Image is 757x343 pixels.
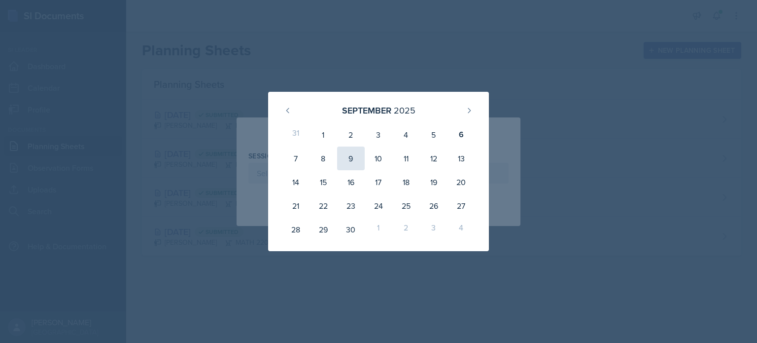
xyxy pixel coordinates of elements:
[420,147,447,170] div: 12
[447,170,475,194] div: 20
[365,218,392,241] div: 1
[392,218,420,241] div: 2
[282,194,310,218] div: 21
[282,147,310,170] div: 7
[365,147,392,170] div: 10
[310,123,337,147] div: 1
[310,194,337,218] div: 22
[447,218,475,241] div: 4
[310,147,337,170] div: 8
[342,104,391,117] div: September
[447,123,475,147] div: 6
[337,170,365,194] div: 16
[420,170,447,194] div: 19
[365,123,392,147] div: 3
[447,194,475,218] div: 27
[282,170,310,194] div: 14
[282,123,310,147] div: 31
[310,170,337,194] div: 15
[282,218,310,241] div: 28
[337,123,365,147] div: 2
[365,194,392,218] div: 24
[420,194,447,218] div: 26
[392,170,420,194] div: 18
[337,218,365,241] div: 30
[394,104,415,117] div: 2025
[365,170,392,194] div: 17
[447,147,475,170] div: 13
[420,123,447,147] div: 5
[420,218,447,241] div: 3
[310,218,337,241] div: 29
[392,147,420,170] div: 11
[337,194,365,218] div: 23
[392,194,420,218] div: 25
[337,147,365,170] div: 9
[392,123,420,147] div: 4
